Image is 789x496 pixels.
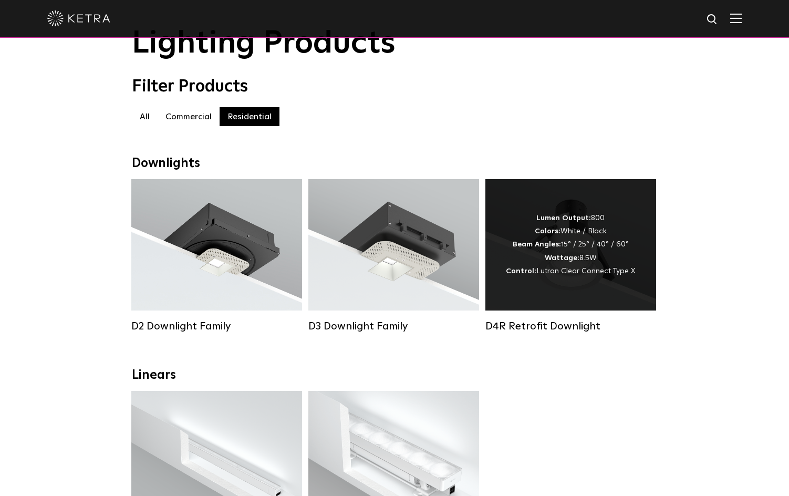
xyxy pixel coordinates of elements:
div: 800 White / Black 15° / 25° / 40° / 60° 8.5W [506,212,635,278]
strong: Wattage: [545,254,579,262]
strong: Beam Angles: [513,241,561,248]
a: D3 Downlight Family Lumen Output:700 / 900 / 1100Colors:White / Black / Silver / Bronze / Paintab... [308,179,479,333]
img: ketra-logo-2019-white [47,11,110,26]
div: D2 Downlight Family [131,320,302,333]
div: Filter Products [132,77,657,97]
label: Residential [220,107,279,126]
img: search icon [706,13,719,26]
span: Lutron Clear Connect Type X [536,267,635,275]
span: Lighting Products [132,28,396,59]
img: Hamburger%20Nav.svg [730,13,742,23]
div: D3 Downlight Family [308,320,479,333]
strong: Colors: [535,228,560,235]
label: Commercial [158,107,220,126]
div: D4R Retrofit Downlight [485,320,656,333]
a: D2 Downlight Family Lumen Output:1200Colors:White / Black / Gloss Black / Silver / Bronze / Silve... [131,179,302,333]
label: All [132,107,158,126]
div: Linears [132,368,657,383]
strong: Control: [506,267,536,275]
a: D4R Retrofit Downlight Lumen Output:800Colors:White / BlackBeam Angles:15° / 25° / 40° / 60°Watta... [485,179,656,333]
div: Downlights [132,156,657,171]
strong: Lumen Output: [536,214,591,222]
